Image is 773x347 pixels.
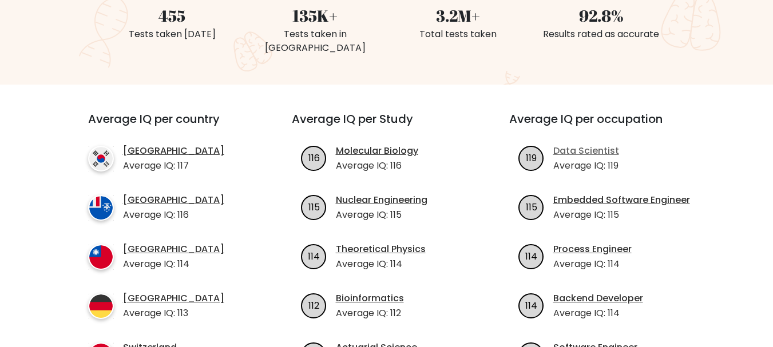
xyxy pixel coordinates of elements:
img: country [88,195,114,221]
div: Total tests taken [394,27,523,41]
p: Average IQ: 119 [553,159,619,173]
img: country [88,293,114,319]
div: Results rated as accurate [537,27,666,41]
p: Average IQ: 115 [336,208,427,222]
p: Average IQ: 117 [123,159,224,173]
div: 3.2M+ [394,3,523,27]
a: Process Engineer [553,242,632,256]
div: 92.8% [537,3,666,27]
div: 455 [108,3,237,27]
a: Backend Developer [553,292,643,305]
a: [GEOGRAPHIC_DATA] [123,193,224,207]
a: Molecular Biology [336,144,418,158]
text: 114 [308,249,320,262]
img: country [88,146,114,171]
text: 116 [308,151,319,164]
p: Average IQ: 115 [553,208,690,222]
div: Tests taken [DATE] [108,27,237,41]
div: Tests taken in [GEOGRAPHIC_DATA] [251,27,380,55]
text: 119 [526,151,537,164]
h3: Average IQ per country [88,112,251,139]
a: Embedded Software Engineer [553,193,690,207]
p: Average IQ: 114 [553,306,643,320]
p: Average IQ: 114 [336,257,426,271]
text: 114 [525,249,537,262]
a: Data Scientist [553,144,619,158]
p: Average IQ: 116 [123,208,224,222]
div: 135K+ [251,3,380,27]
p: Average IQ: 114 [123,257,224,271]
a: Nuclear Engineering [336,193,427,207]
a: [GEOGRAPHIC_DATA] [123,242,224,256]
p: Average IQ: 112 [336,306,404,320]
text: 115 [525,200,537,213]
text: 112 [308,298,319,312]
text: 114 [525,298,537,312]
p: Average IQ: 116 [336,159,418,173]
a: [GEOGRAPHIC_DATA] [123,292,224,305]
a: [GEOGRAPHIC_DATA] [123,144,224,158]
p: Average IQ: 113 [123,306,224,320]
img: country [88,244,114,270]
a: Theoretical Physics [336,242,426,256]
text: 115 [308,200,319,213]
h3: Average IQ per Study [292,112,482,139]
a: Bioinformatics [336,292,404,305]
h3: Average IQ per occupation [509,112,699,139]
p: Average IQ: 114 [553,257,632,271]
